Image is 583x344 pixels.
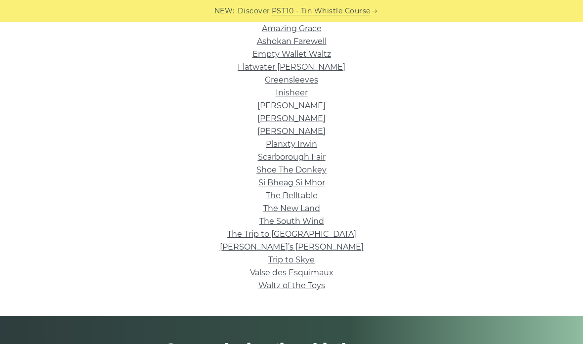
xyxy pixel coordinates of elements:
[214,5,235,17] span: NEW:
[259,216,324,226] a: The South Wind
[268,255,315,264] a: Trip to Skye
[252,49,331,59] a: Empty Wallet Waltz
[258,281,325,290] a: Waltz of the Toys
[266,139,317,149] a: Planxty Irwin
[238,62,345,72] a: Flatwater [PERSON_NAME]
[257,114,326,123] a: [PERSON_NAME]
[257,37,327,46] a: Ashokan Farewell
[250,268,333,277] a: Valse des Esquimaux
[272,5,371,17] a: PST10 - Tin Whistle Course
[257,101,326,110] a: [PERSON_NAME]
[265,75,318,85] a: Greensleeves
[220,242,364,252] a: [PERSON_NAME]’s [PERSON_NAME]
[262,24,322,33] a: Amazing Grace
[257,127,326,136] a: [PERSON_NAME]
[263,204,320,213] a: The New Land
[258,152,326,162] a: Scarborough Fair
[256,165,327,174] a: Shoe The Donkey
[276,88,308,97] a: Inisheer
[258,178,325,187] a: Si­ Bheag Si­ Mhor
[238,5,270,17] span: Discover
[266,191,318,200] a: The Belltable
[227,229,356,239] a: The Trip to [GEOGRAPHIC_DATA]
